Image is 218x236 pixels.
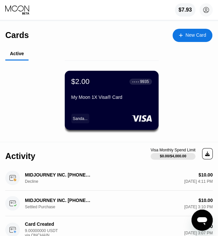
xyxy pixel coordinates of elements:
div: Decline [25,179,58,184]
div: $10.00 [198,198,213,203]
div: ● ● ● ● [132,81,139,83]
div: $2.00 [71,77,90,86]
div: Sanda... [73,116,88,121]
div: MIDJOURNEY INC. [PHONE_NUMBER] USSettled Purchase$10.00[DATE] 3:10 PM [5,191,213,216]
div: Cards [5,30,29,40]
div: MIDJOURNEY INC. [PHONE_NUMBER] USDecline$10.00[DATE] 4:11 PM [5,165,213,191]
div: $7.93 [179,7,192,13]
div: My Moon 1X Visa® Card [71,95,152,100]
div: $2.00● ● ● ●9935My Moon 1X Visa® CardSanda... [65,71,159,130]
div: Card Created [25,221,91,227]
div: 9935 [140,79,149,84]
div: $7.93 [175,3,195,17]
div: Active [10,51,24,56]
div: $10.00 [198,172,213,177]
div: New Card [185,32,206,38]
div: $0.00 / $4,000.00 [160,154,186,158]
div: MIDJOURNEY INC. [PHONE_NUMBER] US [25,198,91,203]
div: Visa Monthly Spend Limit [151,148,195,152]
div: MIDJOURNEY INC. [PHONE_NUMBER] US [25,172,91,177]
div: [DATE] 4:11 PM [184,179,213,184]
div: Visa Monthly Spend Limit$0.00/$4,000.00 [151,148,195,160]
iframe: Bouton de lancement de la fenêtre de messagerie [191,210,213,231]
div: New Card [173,29,212,42]
div: Settled Purchase [25,205,58,209]
div: [DATE] 3:10 PM [184,205,213,209]
div: Sanda... [71,114,89,123]
div: Activity [5,151,35,161]
div: [DATE] 3:07 PM [184,231,213,235]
